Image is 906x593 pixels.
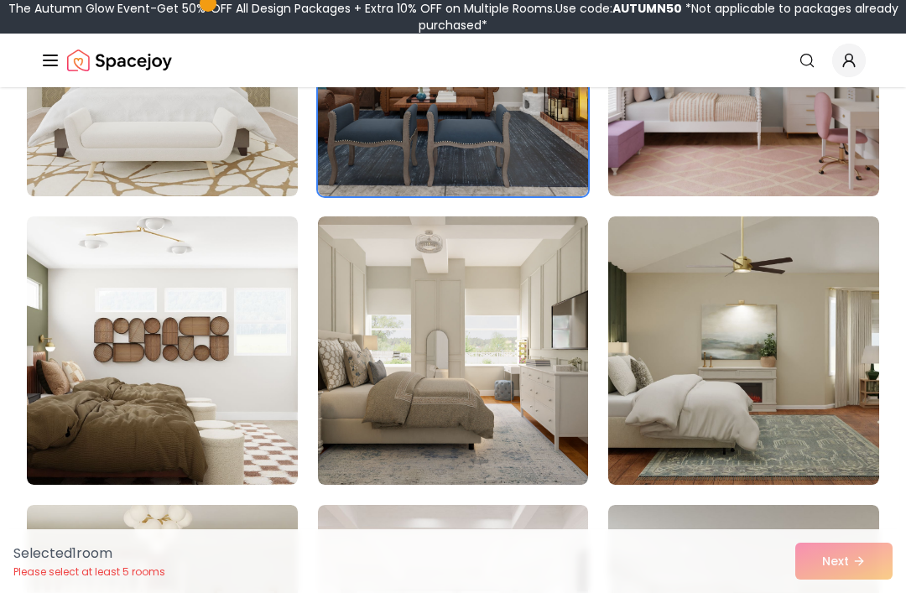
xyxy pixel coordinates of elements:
[67,44,172,77] a: Spacejoy
[318,216,589,485] img: Room room-5
[67,44,172,77] img: Spacejoy Logo
[27,216,298,485] img: Room room-4
[13,565,165,579] p: Please select at least 5 rooms
[40,34,866,87] nav: Global
[13,544,165,564] p: Selected 1 room
[608,216,879,485] img: Room room-6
